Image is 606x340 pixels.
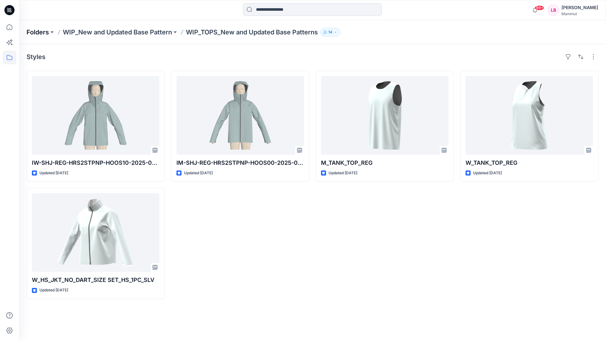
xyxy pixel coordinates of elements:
[473,170,502,176] p: Updated [DATE]
[466,76,593,155] a: W_TANK_TOP_REG
[561,4,598,11] div: [PERSON_NAME]
[321,158,449,167] p: M_TANK_TOP_REG
[184,170,213,176] p: Updated [DATE]
[27,53,45,61] h4: Styles
[466,158,593,167] p: W_TANK_TOP_REG
[32,276,159,284] p: W_HS_JKT_NO_DART_SIZE SET_HS_1PC_SLV
[535,5,544,10] span: 99+
[32,193,159,272] a: W_HS_JKT_NO_DART_SIZE SET_HS_1PC_SLV
[329,170,357,176] p: Updated [DATE]
[186,28,318,37] p: WIP_TOPS_New and Updated Base Patterns
[176,158,304,167] p: IM-SHJ-REG-HRS2STPNP-HOOS00-2025-08_WIP
[32,76,159,155] a: IW-SHJ-REG-HRS2STPNP-HOOS10-2025-08_WIP
[32,158,159,167] p: IW-SHJ-REG-HRS2STPNP-HOOS10-2025-08_WIP
[27,28,49,37] a: Folders
[63,28,172,37] a: WIP_New and Updated Base Pattern
[561,11,598,16] div: Mammut
[321,76,449,155] a: M_TANK_TOP_REG
[176,76,304,155] a: IM-SHJ-REG-HRS2STPNP-HOOS00-2025-08_WIP
[39,287,68,294] p: Updated [DATE]
[320,28,340,37] button: 14
[39,170,68,176] p: Updated [DATE]
[328,29,332,36] p: 14
[548,4,559,16] div: LB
